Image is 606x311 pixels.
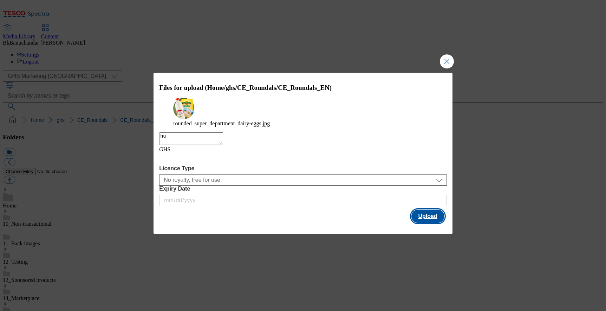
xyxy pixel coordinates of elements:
label: Licence Type [159,165,447,172]
figcaption: rounded_super_department_dairy-eggs.jpg [173,120,433,127]
span: GHS [159,146,170,152]
button: Close Modal [440,54,454,68]
label: Expiry Date [159,186,447,192]
button: Upload [411,210,444,223]
img: preview [173,98,194,119]
h3: Files for upload (Home/ghs/CE_Roundals/CE_Roundals_EN) [159,84,447,92]
div: Modal [154,73,452,234]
